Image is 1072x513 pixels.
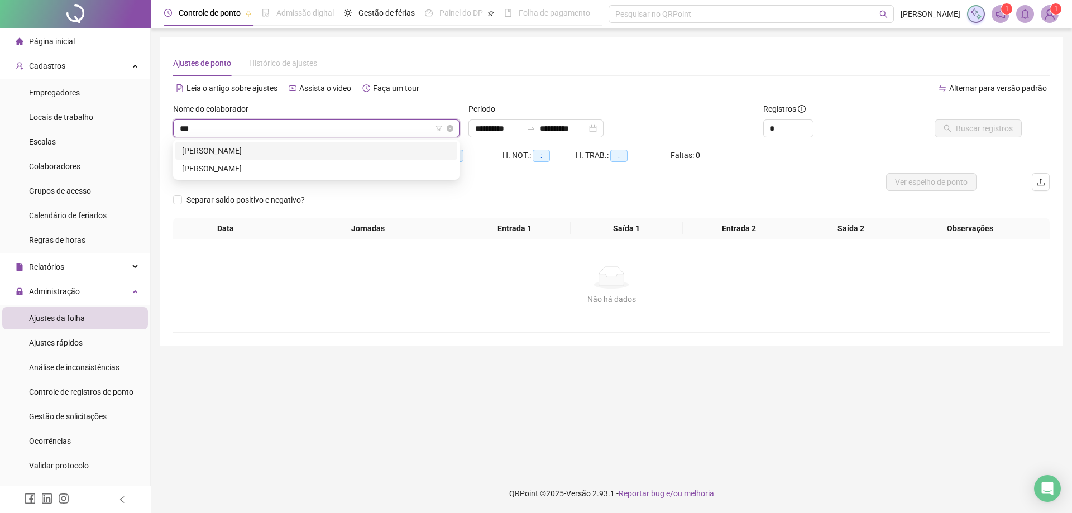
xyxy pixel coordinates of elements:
span: --:-- [610,150,628,162]
div: [PERSON_NAME] [182,162,451,175]
span: instagram [58,493,69,504]
span: 1 [1054,5,1058,13]
footer: QRPoint © 2025 - 2.93.1 - [151,474,1072,513]
span: facebook [25,493,36,504]
span: Versão [566,489,591,498]
div: H. NOT.: [502,149,576,162]
sup: 1 [1001,3,1012,15]
span: Colaboradores [29,162,80,171]
span: Gestão de solicitações [29,412,107,421]
span: Ajustes da folha [29,314,85,323]
div: JOAO VITOR DOS SANTOS PIOVEZANI [175,160,457,178]
span: Admissão digital [276,8,334,17]
span: notification [996,9,1006,19]
th: Jornadas [277,218,458,239]
span: lock [16,287,23,295]
span: Painel do DP [439,8,483,17]
sup: Atualize o seu contato no menu Meus Dados [1050,3,1061,15]
span: Ocorrências [29,437,71,445]
span: Escalas [29,137,56,146]
th: Entrada 1 [458,218,571,239]
label: Nome do colaborador [173,103,256,115]
span: Controle de registros de ponto [29,387,133,396]
span: file [16,263,23,271]
img: sparkle-icon.fc2bf0ac1784a2077858766a79e2daf3.svg [970,8,982,20]
span: Validar protocolo [29,461,89,470]
span: file-done [262,9,270,17]
span: Faça um tour [373,84,419,93]
th: Saída 1 [571,218,683,239]
span: Separar saldo positivo e negativo? [182,194,309,206]
span: clock-circle [164,9,172,17]
span: left [118,496,126,504]
span: home [16,37,23,45]
span: Reportar bug e/ou melhoria [619,489,714,498]
span: pushpin [245,10,252,17]
span: Empregadores [29,88,80,97]
span: Página inicial [29,37,75,46]
span: Calendário de feriados [29,211,107,220]
img: 39862 [1041,6,1058,22]
span: upload [1036,178,1045,186]
span: 1 [1005,5,1009,13]
span: swap-right [527,124,535,133]
button: Ver espelho de ponto [886,173,977,191]
span: Grupos de acesso [29,186,91,195]
th: Entrada 2 [683,218,795,239]
span: --:-- [533,150,550,162]
span: Observações [903,222,1037,234]
span: Administração [29,287,80,296]
label: Período [468,103,502,115]
span: Alternar para versão padrão [949,84,1047,93]
span: youtube [289,84,296,92]
div: Histórico de ajustes [249,57,317,69]
span: user-add [16,62,23,70]
span: dashboard [425,9,433,17]
span: Ajustes rápidos [29,338,83,347]
button: Buscar registros [935,119,1022,137]
span: Link para registro rápido [29,486,114,495]
span: Registros [763,103,806,115]
span: Gestão de férias [358,8,415,17]
span: pushpin [487,10,494,17]
span: [PERSON_NAME] [901,8,960,20]
div: Open Intercom Messenger [1034,475,1061,502]
span: book [504,9,512,17]
div: H. TRAB.: [576,149,671,162]
span: Assista o vídeo [299,84,351,93]
span: Cadastros [29,61,65,70]
span: filter [435,125,442,132]
th: Data [173,218,277,239]
div: Não há dados [186,293,1036,305]
span: Análise de inconsistências [29,363,119,372]
span: to [527,124,535,133]
th: Observações [899,218,1041,239]
span: Folha de pagamento [519,8,590,17]
div: [PERSON_NAME] [182,145,451,157]
div: JOAO CARLOS GALDINI [175,142,457,160]
span: history [362,84,370,92]
span: Leia o artigo sobre ajustes [186,84,277,93]
span: linkedin [41,493,52,504]
span: sun [344,9,352,17]
span: Faltas: 0 [671,151,700,160]
span: bell [1020,9,1030,19]
span: Regras de horas [29,236,85,244]
span: close-circle [447,125,453,132]
span: Locais de trabalho [29,113,93,122]
span: Controle de ponto [179,8,241,17]
div: Ajustes de ponto [173,57,231,69]
span: Relatórios [29,262,64,271]
span: swap [939,84,946,92]
span: search [879,10,888,18]
th: Saída 2 [795,218,907,239]
span: info-circle [798,105,806,113]
div: HE 3: [430,149,502,162]
span: file-text [176,84,184,92]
